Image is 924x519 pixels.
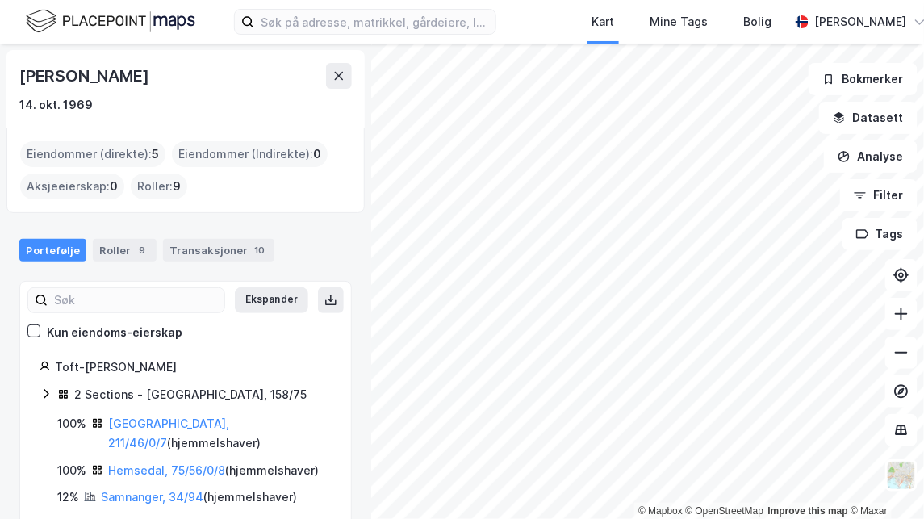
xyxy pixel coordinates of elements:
[819,102,918,134] button: Datasett
[686,505,764,517] a: OpenStreetMap
[26,7,195,36] img: logo.f888ab2527a4732fd821a326f86c7f29.svg
[55,358,332,377] div: Toft-[PERSON_NAME]
[840,179,918,211] button: Filter
[843,442,924,519] div: Kontrollprogram for chat
[235,287,308,313] button: Ekspander
[809,63,918,95] button: Bokmerker
[57,488,79,507] div: 12%
[842,218,918,250] button: Tags
[57,461,86,480] div: 100%
[110,177,118,196] span: 0
[19,239,86,262] div: Portefølje
[108,461,319,480] div: ( hjemmelshaver )
[638,505,683,517] a: Mapbox
[48,288,224,312] input: Søk
[101,490,203,504] a: Samnanger, 34/94
[815,12,907,31] div: [PERSON_NAME]
[152,144,159,164] span: 5
[19,95,93,115] div: 14. okt. 1969
[108,414,332,453] div: ( hjemmelshaver )
[101,488,297,507] div: ( hjemmelshaver )
[19,63,152,89] div: [PERSON_NAME]
[20,174,124,199] div: Aksjeeierskap :
[57,414,86,433] div: 100%
[93,239,157,262] div: Roller
[131,174,187,199] div: Roller :
[743,12,771,31] div: Bolig
[163,239,274,262] div: Transaksjoner
[254,10,495,34] input: Søk på adresse, matrikkel, gårdeiere, leietakere eller personer
[172,141,328,167] div: Eiendommer (Indirekte) :
[824,140,918,173] button: Analyse
[173,177,181,196] span: 9
[313,144,321,164] span: 0
[108,416,229,450] a: [GEOGRAPHIC_DATA], 211/46/0/7
[108,463,225,477] a: Hemsedal, 75/56/0/8
[592,12,614,31] div: Kart
[134,242,150,258] div: 9
[47,323,182,342] div: Kun eiendoms-eierskap
[74,385,307,404] div: 2 Sections - [GEOGRAPHIC_DATA], 158/75
[843,442,924,519] iframe: Chat Widget
[768,505,848,517] a: Improve this map
[251,242,268,258] div: 10
[650,12,708,31] div: Mine Tags
[20,141,165,167] div: Eiendommer (direkte) :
